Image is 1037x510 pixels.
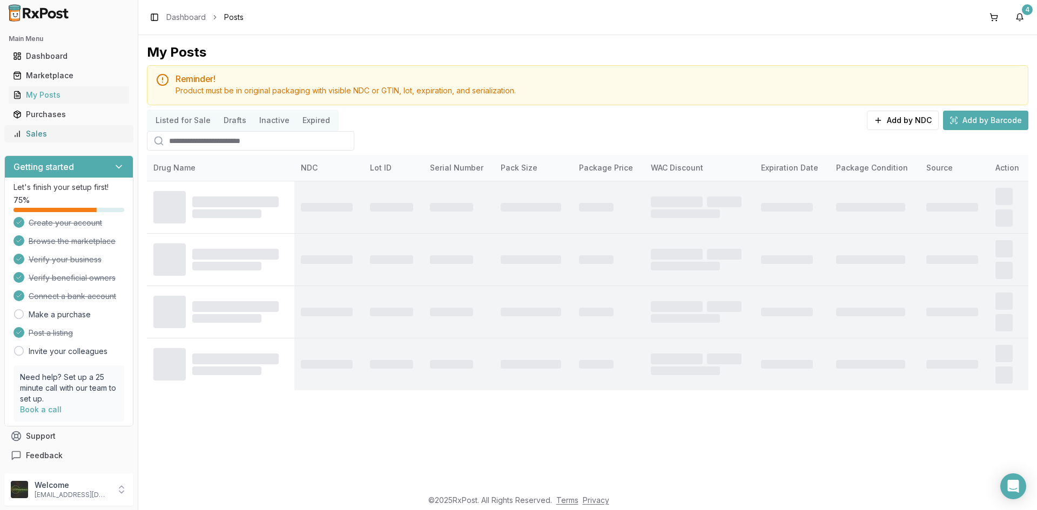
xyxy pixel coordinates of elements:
[1022,4,1033,15] div: 4
[11,481,28,498] img: User avatar
[1000,473,1026,499] div: Open Intercom Messenger
[1011,9,1028,26] button: 4
[217,112,253,129] button: Drafts
[20,405,62,414] a: Book a call
[943,111,1028,130] button: Add by Barcode
[176,74,1019,83] h5: Reminder!
[9,85,129,105] a: My Posts
[176,85,1019,96] div: Product must be in original packaging with visible NDC or GTIN, lot, expiration, and serialization.
[13,51,125,62] div: Dashboard
[29,254,102,265] span: Verify your business
[4,125,133,142] button: Sales
[13,70,125,81] div: Marketplace
[4,4,73,22] img: RxPost Logo
[4,86,133,104] button: My Posts
[224,12,244,23] span: Posts
[294,155,363,181] th: NDC
[20,372,118,404] p: Need help? Set up a 25 minute call with our team to set up.
[556,495,578,505] a: Terms
[147,44,206,61] div: My Posts
[29,346,107,357] a: Invite your colleagues
[9,35,129,43] h2: Main Menu
[830,155,920,181] th: Package Condition
[494,155,573,181] th: Pack Size
[4,67,133,84] button: Marketplace
[9,124,129,144] a: Sales
[644,155,755,181] th: WAC Discount
[149,112,217,129] button: Listed for Sale
[35,491,110,499] p: [EMAIL_ADDRESS][DOMAIN_NAME]
[755,155,830,181] th: Expiration Date
[4,426,133,446] button: Support
[363,155,423,181] th: Lot ID
[147,155,294,181] th: Drug Name
[573,155,644,181] th: Package Price
[9,46,129,66] a: Dashboard
[29,328,73,338] span: Post a listing
[4,106,133,123] button: Purchases
[29,291,116,302] span: Connect a bank account
[4,446,133,465] button: Feedback
[166,12,244,23] nav: breadcrumb
[253,112,296,129] button: Inactive
[13,109,125,120] div: Purchases
[29,273,116,283] span: Verify beneficial owners
[13,90,125,100] div: My Posts
[583,495,609,505] a: Privacy
[29,309,91,320] a: Make a purchase
[26,450,63,461] span: Feedback
[14,195,30,206] span: 75 %
[35,480,110,491] p: Welcome
[13,128,125,139] div: Sales
[29,236,116,247] span: Browse the marketplace
[296,112,336,129] button: Expired
[920,155,989,181] th: Source
[989,155,1028,181] th: Action
[423,155,494,181] th: Serial Number
[9,105,129,124] a: Purchases
[14,182,124,193] p: Let's finish your setup first!
[14,160,74,173] h3: Getting started
[29,217,102,228] span: Create your account
[166,12,206,23] a: Dashboard
[867,111,939,130] button: Add by NDC
[9,66,129,85] a: Marketplace
[4,47,133,65] button: Dashboard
